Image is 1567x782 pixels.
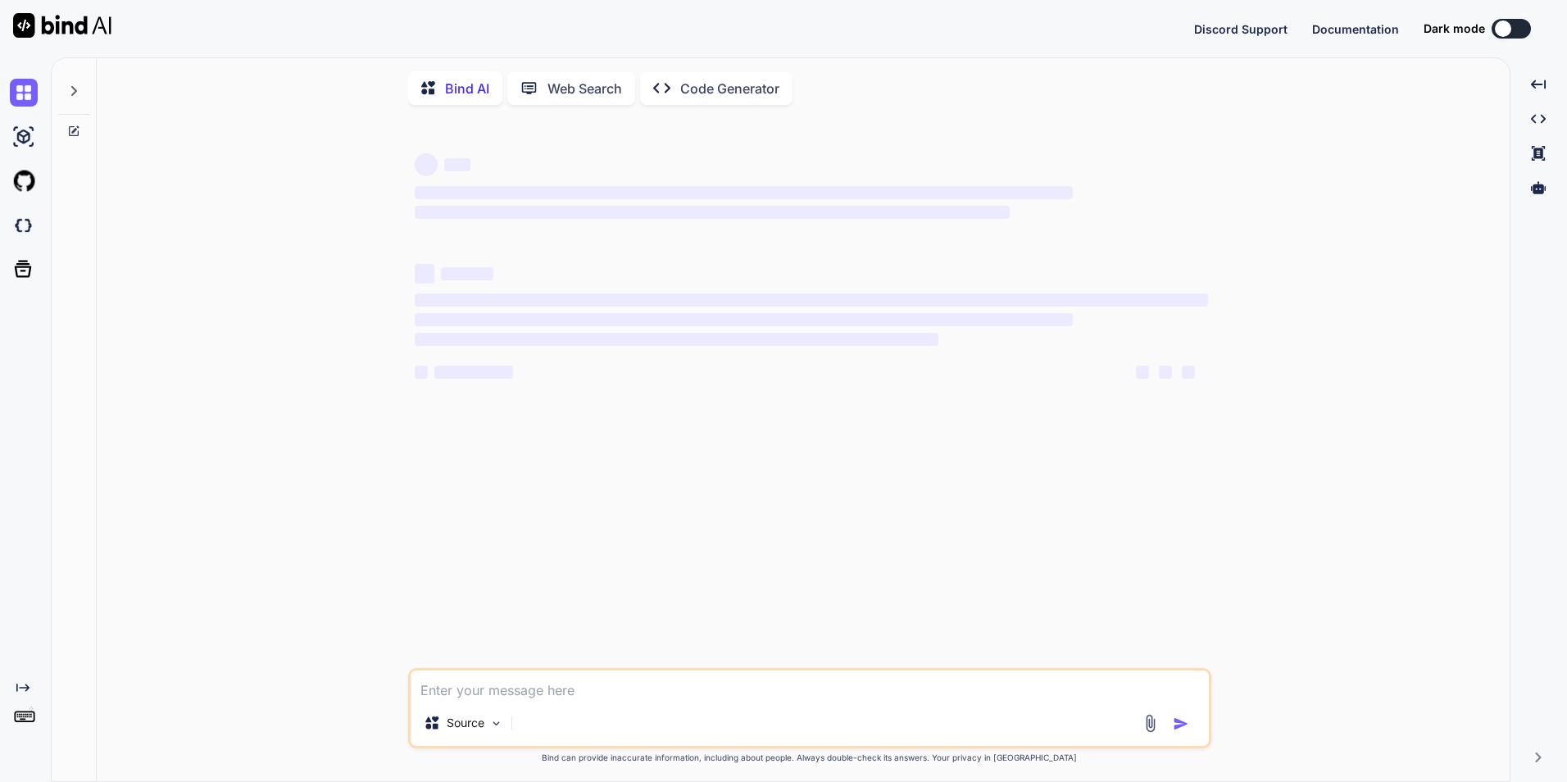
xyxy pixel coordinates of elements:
span: ‌ [415,366,428,379]
span: ‌ [444,158,470,171]
img: darkCloudIdeIcon [10,211,38,239]
span: ‌ [415,206,1010,219]
p: Web Search [547,79,622,98]
img: attachment [1141,714,1160,733]
span: Discord Support [1194,22,1288,36]
img: ai-studio [10,123,38,151]
img: githubLight [10,167,38,195]
span: ‌ [415,153,438,176]
span: ‌ [1182,366,1195,379]
span: Dark mode [1424,20,1485,37]
img: chat [10,79,38,107]
span: ‌ [415,264,434,284]
img: Pick Models [489,716,503,730]
p: Bind can provide inaccurate information, including about people. Always double-check its answers.... [408,752,1211,764]
span: ‌ [1136,366,1149,379]
p: Source [447,715,484,731]
span: ‌ [1159,366,1172,379]
span: Documentation [1312,22,1399,36]
span: ‌ [434,366,513,379]
button: Documentation [1312,20,1399,38]
span: ‌ [441,267,493,280]
img: Bind AI [13,13,111,38]
span: ‌ [415,333,938,346]
img: icon [1173,716,1189,732]
span: ‌ [415,313,1073,326]
span: ‌ [415,186,1073,199]
span: ‌ [415,293,1208,307]
button: Discord Support [1194,20,1288,38]
p: Code Generator [680,79,779,98]
p: Bind AI [445,79,489,98]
